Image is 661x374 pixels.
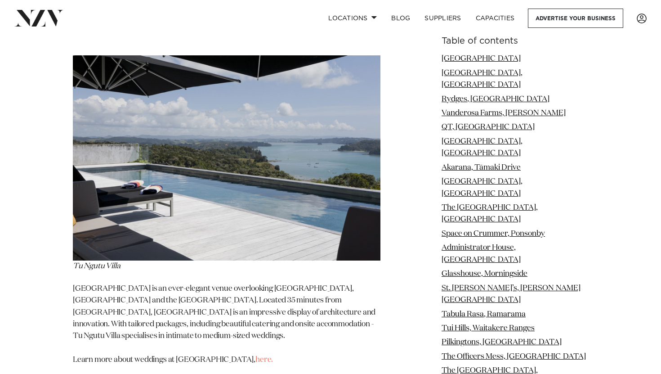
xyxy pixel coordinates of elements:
a: Space on Crummer, Ponsonby [442,230,545,238]
a: [GEOGRAPHIC_DATA], [GEOGRAPHIC_DATA] [442,69,523,88]
h6: Table of contents [442,36,588,46]
a: [GEOGRAPHIC_DATA], [GEOGRAPHIC_DATA] [442,138,523,157]
a: Akarana, Tāmaki Drive [442,164,521,171]
a: Glasshouse, Morningside [442,270,527,278]
a: Tabula Rasa, Ramarama [442,310,526,318]
p: [GEOGRAPHIC_DATA] is an ever-elegant venue overlooking [GEOGRAPHIC_DATA], [GEOGRAPHIC_DATA] and t... [73,283,380,366]
a: [GEOGRAPHIC_DATA] [442,55,521,63]
a: Vanderosa Farms, [PERSON_NAME] [442,109,566,117]
a: Tui Hills, Waitakere Ranges [442,324,535,332]
a: Advertise your business [528,9,623,28]
a: The Officers Mess, [GEOGRAPHIC_DATA] [442,353,586,360]
a: [GEOGRAPHIC_DATA], [GEOGRAPHIC_DATA] [442,178,523,197]
a: Capacities [469,9,522,28]
a: Pilkingtons, [GEOGRAPHIC_DATA] [442,338,562,346]
a: Rydges, [GEOGRAPHIC_DATA] [442,95,549,103]
a: Administrator House, [GEOGRAPHIC_DATA] [442,244,521,263]
a: BLOG [384,9,417,28]
a: Locations [321,9,384,28]
span: Tu Ngutu Villa [73,262,121,270]
a: SUPPLIERS [417,9,468,28]
a: QT, [GEOGRAPHIC_DATA] [442,123,535,131]
a: here. [255,356,273,364]
img: nzv-logo.png [14,10,63,26]
a: The [GEOGRAPHIC_DATA], [GEOGRAPHIC_DATA] [442,204,538,223]
a: St. [PERSON_NAME]’s, [PERSON_NAME][GEOGRAPHIC_DATA] [442,284,581,303]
